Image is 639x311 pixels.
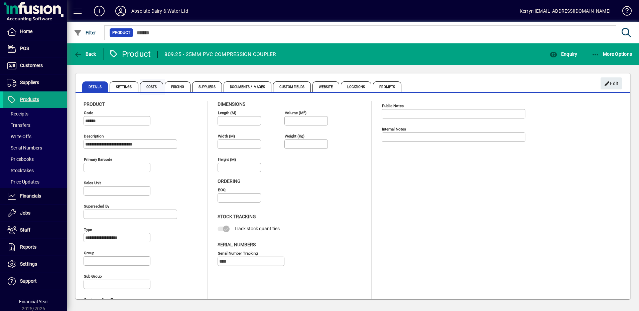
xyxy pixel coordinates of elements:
[67,48,104,60] app-page-header-button: Back
[84,101,105,107] span: Product
[165,81,190,92] span: Pricing
[3,131,67,142] a: Write Offs
[273,81,310,92] span: Custom Fields
[218,110,236,115] mat-label: Length (m)
[520,6,611,16] div: Kerryn [EMAIL_ADDRESS][DOMAIN_NAME]
[20,29,32,34] span: Home
[3,119,67,131] a: Transfers
[3,153,67,165] a: Pricebooks
[7,145,42,150] span: Serial Numbers
[20,193,41,199] span: Financials
[3,222,67,239] a: Staff
[164,49,276,60] div: 809.25 - 25MM PVC COMPRESSION COUPLER
[3,188,67,205] a: Financials
[3,176,67,188] a: Price Updates
[218,157,236,162] mat-label: Height (m)
[110,81,138,92] span: Settings
[74,51,96,57] span: Back
[218,188,226,192] mat-label: EOQ
[3,57,67,74] a: Customers
[373,81,401,92] span: Prompts
[218,214,256,219] span: Stock Tracking
[7,168,34,173] span: Stocktakes
[224,81,272,92] span: Documents / Images
[285,110,306,115] mat-label: Volume (m )
[84,297,119,302] mat-label: Customer Item Type
[312,81,340,92] span: Website
[617,1,631,23] a: Knowledge Base
[3,108,67,119] a: Receipts
[3,256,67,273] a: Settings
[72,27,98,39] button: Filter
[3,239,67,256] a: Reports
[218,251,258,255] mat-label: Serial Number tracking
[20,97,39,102] span: Products
[84,181,101,185] mat-label: Sales unit
[549,51,577,57] span: Enquiry
[82,81,108,92] span: Details
[3,205,67,222] a: Jobs
[131,6,188,16] div: Absolute Dairy & Water Ltd
[89,5,110,17] button: Add
[110,5,131,17] button: Profile
[192,81,222,92] span: Suppliers
[382,127,406,131] mat-label: Internal Notes
[382,103,404,108] mat-label: Public Notes
[601,77,622,89] button: Edit
[72,48,98,60] button: Back
[234,226,280,231] span: Track stock quantities
[548,48,579,60] button: Enquiry
[84,157,112,162] mat-label: Primary barcode
[20,80,39,85] span: Suppliers
[84,227,92,232] mat-label: Type
[3,74,67,91] a: Suppliers
[3,40,67,57] a: POS
[604,78,619,89] span: Edit
[84,204,109,209] mat-label: Superseded by
[3,23,67,40] a: Home
[20,210,30,216] span: Jobs
[3,142,67,153] a: Serial Numbers
[20,63,43,68] span: Customers
[303,110,305,113] sup: 3
[109,49,151,59] div: Product
[84,274,102,279] mat-label: Sub group
[20,46,29,51] span: POS
[218,242,256,247] span: Serial Numbers
[218,101,245,107] span: Dimensions
[20,261,37,267] span: Settings
[20,227,30,233] span: Staff
[140,81,163,92] span: Costs
[7,111,28,116] span: Receipts
[218,134,235,138] mat-label: Width (m)
[3,165,67,176] a: Stocktakes
[285,134,304,138] mat-label: Weight (Kg)
[7,134,31,139] span: Write Offs
[218,179,241,184] span: Ordering
[7,179,39,185] span: Price Updates
[20,278,37,284] span: Support
[7,157,34,162] span: Pricebooks
[20,244,36,250] span: Reports
[112,29,130,36] span: Product
[19,299,48,304] span: Financial Year
[3,273,67,290] a: Support
[84,134,104,138] mat-label: Description
[74,30,96,35] span: Filter
[590,48,634,60] button: More Options
[7,122,30,128] span: Transfers
[84,110,93,115] mat-label: Code
[84,251,94,255] mat-label: Group
[592,51,632,57] span: More Options
[341,81,371,92] span: Locations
